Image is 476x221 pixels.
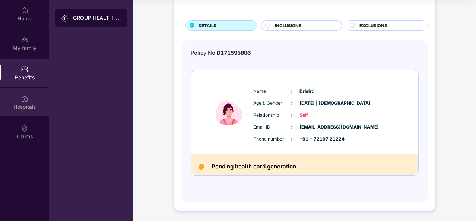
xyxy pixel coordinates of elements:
[299,100,337,107] span: [DATE] | [DEMOGRAPHIC_DATA]
[21,36,28,44] img: svg+xml;base64,PHN2ZyB3aWR0aD0iMjAiIGhlaWdodD0iMjAiIHZpZXdCb3g9IjAgMCAyMCAyMCIgZmlsbD0ibm9uZSIgeG...
[275,22,302,29] span: INCLUSIONS
[253,136,291,143] span: Phone number
[299,112,337,119] span: Self
[207,82,251,143] img: icon
[253,124,291,131] span: Email ID
[299,136,337,143] span: +91 - 72197 21224
[21,7,28,14] img: svg+xml;base64,PHN2ZyBpZD0iSG9tZSIgeG1sbnM9Imh0dHA6Ly93d3cudzMub3JnLzIwMDAvc3ZnIiB3aWR0aD0iMjAiIG...
[291,87,292,95] span: :
[291,99,292,107] span: :
[299,88,337,95] span: Drishti
[359,22,387,29] span: EXCLUSIONS
[253,100,291,107] span: Age & Gender
[217,50,251,56] span: D171595806
[291,123,292,131] span: :
[199,164,204,170] img: Pending
[291,111,292,119] span: :
[199,22,216,29] span: DETAILS
[21,66,28,73] img: svg+xml;base64,PHN2ZyBpZD0iQmVuZWZpdHMiIHhtbG5zPSJodHRwOi8vd3d3LnczLm9yZy8yMDAwL3N2ZyIgd2lkdGg9Ij...
[212,162,296,171] h2: Pending health card generation
[61,15,69,22] img: svg+xml;base64,PHN2ZyB3aWR0aD0iMjAiIGhlaWdodD0iMjAiIHZpZXdCb3g9IjAgMCAyMCAyMCIgZmlsbD0ibm9uZSIgeG...
[253,112,291,119] span: Relationship
[73,14,121,22] div: GROUP HEALTH INSURANCE
[191,49,251,57] div: Policy No:
[21,95,28,102] img: svg+xml;base64,PHN2ZyBpZD0iSG9zcGl0YWxzIiB4bWxucz0iaHR0cDovL3d3dy53My5vcmcvMjAwMC9zdmciIHdpZHRoPS...
[291,135,292,143] span: :
[21,124,28,132] img: svg+xml;base64,PHN2ZyBpZD0iQ2xhaW0iIHhtbG5zPSJodHRwOi8vd3d3LnczLm9yZy8yMDAwL3N2ZyIgd2lkdGg9IjIwIi...
[253,88,291,95] span: Name
[299,124,337,131] span: [EMAIL_ADDRESS][DOMAIN_NAME]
